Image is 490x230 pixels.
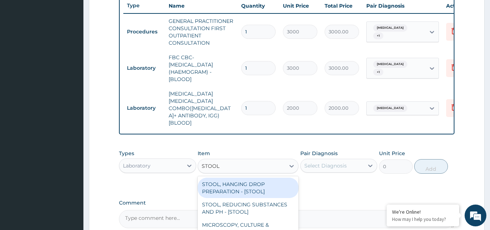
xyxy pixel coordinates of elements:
[373,61,407,68] span: [MEDICAL_DATA]
[198,198,298,218] div: STOOL, REDUCING SUBSTANCES AND PH - [STOOL]
[42,69,100,142] span: We're online!
[198,150,210,157] label: Item
[165,50,238,86] td: FBC CBC-[MEDICAL_DATA] (HAEMOGRAM) - [BLOOD]
[304,162,347,169] div: Select Diagnosis
[119,150,134,157] label: Types
[4,153,138,178] textarea: Type your message and hit 'Enter'
[165,86,238,130] td: [MEDICAL_DATA] [MEDICAL_DATA] COMBO([MEDICAL_DATA]+ ANTIBODY, IGG) [BLOOD]
[379,150,405,157] label: Unit Price
[119,200,455,206] label: Comment
[13,36,29,55] img: d_794563401_company_1708531726252_794563401
[414,159,448,174] button: Add
[198,178,298,198] div: STOOL, HANGING DROP PREPARATION - [STOOL]
[373,105,407,112] span: [MEDICAL_DATA]
[123,162,151,169] div: Laboratory
[165,14,238,50] td: GENERAL PRACTITIONER CONSULTATION FIRST OUTPATIENT CONSULTATION
[300,150,338,157] label: Pair Diagnosis
[123,101,165,115] td: Laboratory
[123,61,165,75] td: Laboratory
[38,41,122,50] div: Chat with us now
[373,24,407,32] span: [MEDICAL_DATA]
[392,209,454,215] div: We're Online!
[373,32,383,40] span: + 1
[123,25,165,39] td: Procedures
[119,4,136,21] div: Minimize live chat window
[392,216,454,222] p: How may I help you today?
[373,69,383,76] span: + 1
